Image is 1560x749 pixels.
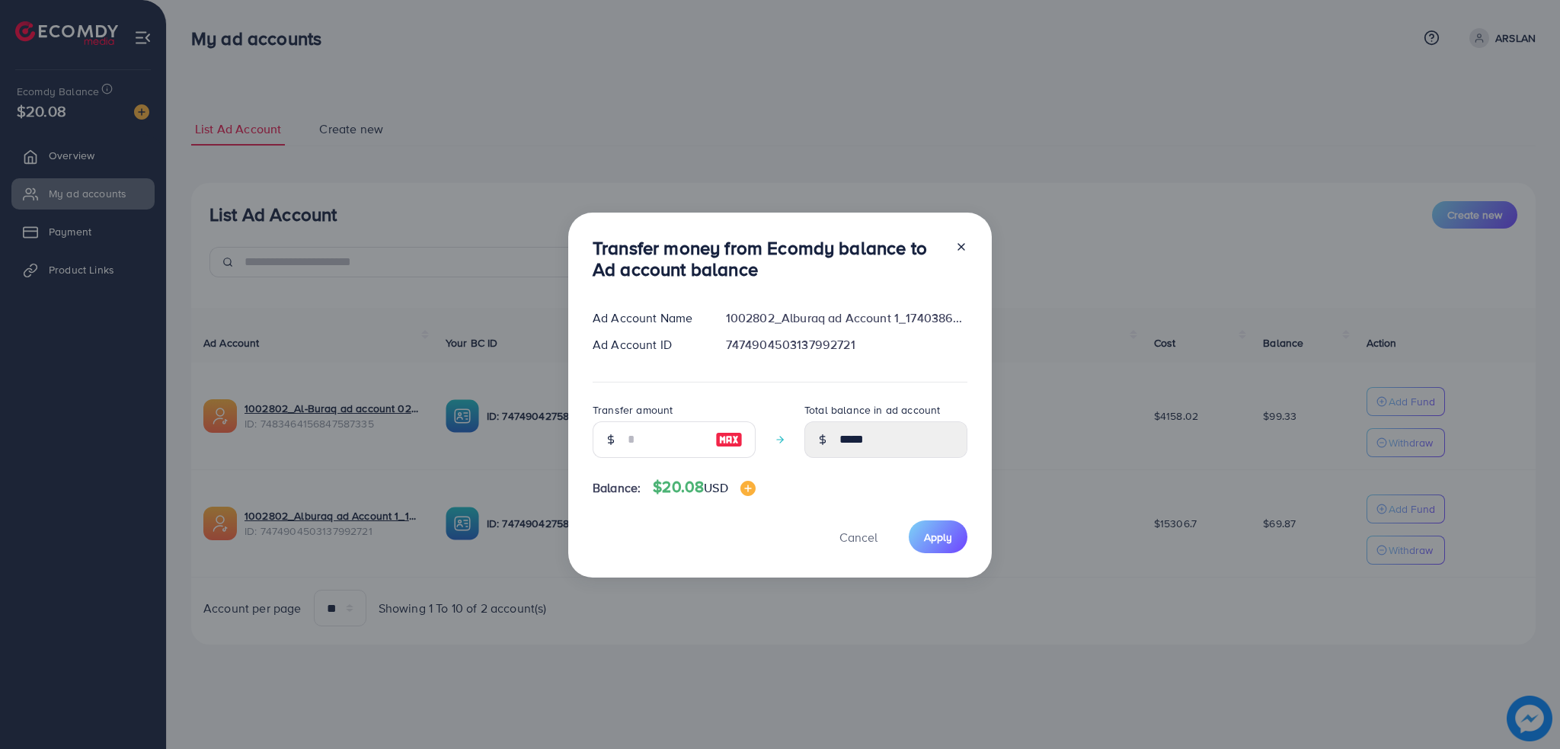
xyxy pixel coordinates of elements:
[593,237,943,281] h3: Transfer money from Ecomdy balance to Ad account balance
[909,520,967,553] button: Apply
[653,478,755,497] h4: $20.08
[924,530,952,545] span: Apply
[740,481,756,496] img: image
[820,520,897,553] button: Cancel
[580,336,714,354] div: Ad Account ID
[715,431,743,449] img: image
[804,402,940,418] label: Total balance in ad account
[839,529,877,546] span: Cancel
[704,479,727,496] span: USD
[593,402,673,418] label: Transfer amount
[593,479,641,497] span: Balance:
[714,309,980,327] div: 1002802_Alburaq ad Account 1_1740386843243
[580,309,714,327] div: Ad Account Name
[714,336,980,354] div: 7474904503137992721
